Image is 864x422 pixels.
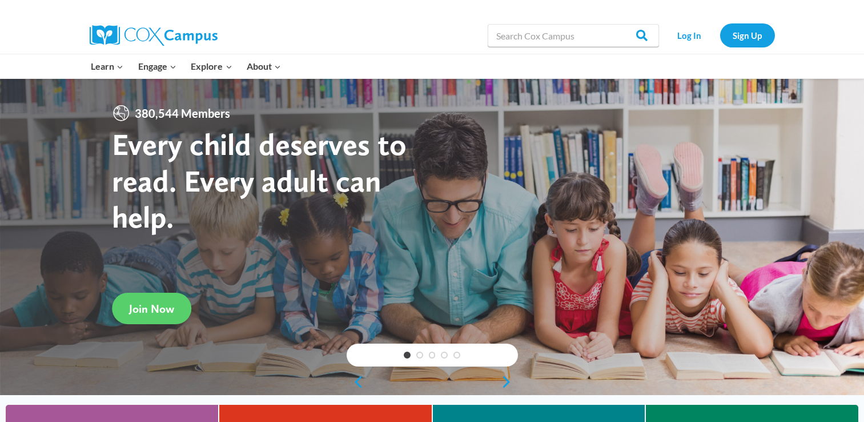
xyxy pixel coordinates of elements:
span: Learn [91,59,123,74]
a: 2 [416,352,423,359]
a: 3 [429,352,436,359]
input: Search Cox Campus [488,24,659,47]
img: Cox Campus [90,25,218,46]
a: 4 [441,352,448,359]
div: content slider buttons [347,371,518,393]
a: previous [347,375,364,389]
a: 5 [453,352,460,359]
span: 380,544 Members [130,104,235,122]
a: Sign Up [720,23,775,47]
a: next [501,375,518,389]
a: Join Now [112,293,191,324]
a: 1 [404,352,411,359]
strong: Every child deserves to read. Every adult can help. [112,126,407,235]
span: Join Now [129,302,174,316]
nav: Secondary Navigation [665,23,775,47]
span: Explore [191,59,232,74]
nav: Primary Navigation [84,54,288,78]
span: Engage [138,59,176,74]
a: Log In [665,23,714,47]
span: About [247,59,281,74]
